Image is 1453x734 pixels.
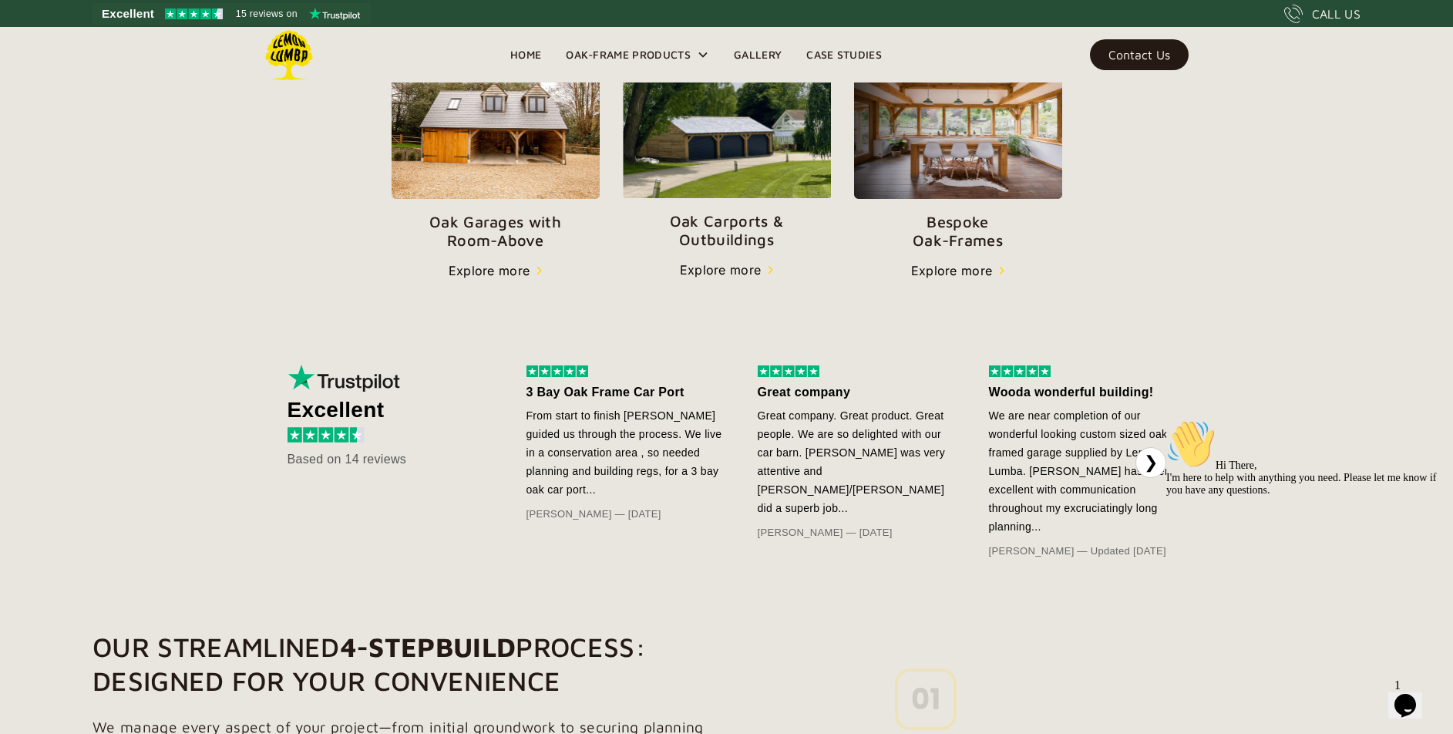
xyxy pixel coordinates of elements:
span: 15 reviews on [236,5,298,23]
img: 5 stars [989,365,1051,377]
div: Explore more [449,261,530,280]
img: 4.5 stars [288,427,365,442]
h1: Our Streamlined Process: Designed for Your Convenience [92,630,748,698]
span: Excellent [102,5,154,23]
a: Explore more [449,261,543,280]
div: Contact Us [1108,49,1170,60]
img: Trustpilot logo [309,8,360,20]
div: CALL US [1312,5,1361,23]
div: 3 Bay Oak Frame Car Port [526,383,727,402]
div: Great company [758,383,958,402]
img: Trustpilot 4.5 stars [165,8,223,19]
button: ❯ [1135,447,1166,478]
span: Hi There, I'm here to help with anything you need. Please let me know if you have any questions. [6,46,277,82]
a: See Lemon Lumba reviews on Trustpilot [92,3,371,25]
img: 5 stars [758,365,819,377]
img: Trustpilot [288,365,403,392]
img: :wave: [6,6,55,56]
a: Explore more [911,261,1005,280]
div: Wooda wonderful building! [989,383,1189,402]
div: From start to finish [PERSON_NAME] guided us through the process. We live in a conservation area ... [526,406,727,499]
div: Explore more [911,261,993,280]
div: Oak-Frame Products [553,27,721,82]
div: Oak-Frame Products [566,45,691,64]
div: 👋Hi There,I'm here to help with anything you need. Please let me know if you have any questions. [6,6,284,83]
a: Oak Carports &Outbuildings [623,56,831,249]
a: CALL US [1284,5,1361,23]
a: Oak Garages withRoom-Above [392,56,600,250]
p: Bespoke Oak-Frames [854,213,1062,250]
p: Oak Garages with Room-Above [392,213,600,250]
div: [PERSON_NAME] — [DATE] [758,524,958,542]
a: Gallery [721,43,794,66]
img: 5 stars [526,365,588,377]
div: Explore more [680,261,762,279]
div: Based on 14 reviews [288,450,480,469]
div: [PERSON_NAME] — [DATE] [526,505,727,524]
div: Great company. Great product. Great people. We are so delighted with our car barn. [PERSON_NAME] ... [758,406,958,517]
iframe: chat widget [1160,413,1438,665]
p: Oak Carports & Outbuildings [623,212,831,249]
a: Contact Us [1090,39,1189,70]
a: Case Studies [794,43,894,66]
div: [PERSON_NAME] — Updated [DATE] [989,542,1189,561]
a: Explore more [680,261,774,279]
div: Excellent [288,401,480,419]
a: Home [498,43,553,66]
div: We are near completion of our wonderful looking custom sized oak framed garage supplied by Lemon ... [989,406,1189,536]
a: BespokeOak-Frames [854,56,1062,250]
strong: 4-StepBuild [340,631,516,662]
iframe: chat widget [1388,672,1438,719]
